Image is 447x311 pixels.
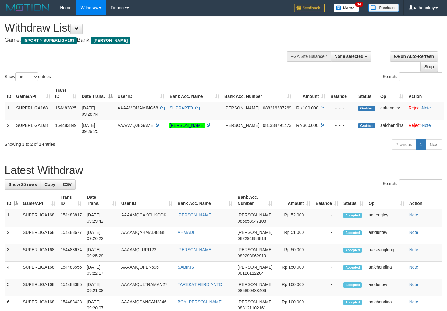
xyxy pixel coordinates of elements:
span: [DATE] 09:29:25 [82,123,98,134]
span: Grabbed [358,106,375,111]
a: Copy [41,179,59,190]
a: BOY [PERSON_NAME] [178,299,223,304]
a: Run Auto-Refresh [390,51,438,62]
td: 154483677 [58,227,85,244]
th: Action [407,192,442,209]
th: Date Trans.: activate to sort column descending [79,85,115,102]
th: Game/API: activate to sort column ascending [14,85,53,102]
a: Note [409,265,418,270]
h1: Withdraw List [5,22,292,34]
td: aaftengley [366,209,407,227]
span: [PERSON_NAME] [238,247,273,252]
td: aafchendina [378,120,406,137]
div: Showing 1 to 2 of 2 entries [5,139,182,147]
img: MOTION_logo.png [5,3,51,12]
td: SUPERLIGA168 [20,227,58,244]
span: [PERSON_NAME] [91,37,130,44]
th: User ID: activate to sort column ascending [119,192,175,209]
th: Game/API: activate to sort column ascending [20,192,58,209]
a: CSV [59,179,76,190]
td: - [313,244,341,262]
button: None selected [331,51,371,62]
td: 1 [5,209,20,227]
td: Rp 51,000 [275,227,313,244]
td: aafseanglong [366,244,407,262]
td: - [313,262,341,279]
span: Accepted [343,282,362,288]
span: Accepted [343,213,362,218]
td: AAAAMQOPEN696 [119,262,175,279]
td: [DATE] 09:29:42 [84,209,119,227]
span: Accepted [343,300,362,305]
th: Amount: activate to sort column ascending [275,192,313,209]
th: Balance: activate to sort column ascending [313,192,341,209]
label: Show entries [5,72,51,81]
td: aafduntev [366,227,407,244]
a: 1 [416,139,426,150]
td: aaftengley [378,102,406,120]
input: Search: [399,72,442,81]
h4: Game: Bank: [5,37,292,43]
span: Copy 08126112204 to clipboard [238,271,264,276]
a: Previous [392,139,416,150]
a: SABIKIS [178,265,194,270]
th: Balance [328,85,356,102]
span: Copy [44,182,55,187]
td: · [406,102,444,120]
span: Accepted [343,265,362,270]
th: Bank Acc. Number: activate to sort column ascending [235,192,275,209]
td: - [313,209,341,227]
td: 1 [5,102,14,120]
span: Copy 082294888818 to clipboard [238,236,266,241]
td: SUPERLIGA168 [20,279,58,296]
select: Showentries [15,72,38,81]
span: 154483825 [55,105,76,110]
th: Status [356,85,378,102]
td: [DATE] 09:22:17 [84,262,119,279]
td: SUPERLIGA168 [14,120,53,137]
td: 154483674 [58,244,85,262]
span: AAAAMQMAMING68 [118,105,158,110]
th: Action [406,85,444,102]
span: AAAAMQJBGAME [118,123,153,128]
span: Accepted [343,248,362,253]
td: 2 [5,120,14,137]
a: [PERSON_NAME] [178,247,213,252]
td: 3 [5,244,20,262]
th: Status: activate to sort column ascending [341,192,366,209]
span: CSV [63,182,72,187]
th: Trans ID: activate to sort column ascending [53,85,79,102]
td: 154483556 [58,262,85,279]
a: Note [409,282,418,287]
span: Copy 085800483406 to clipboard [238,288,266,293]
a: TAREKAT FERDIANTO [178,282,222,287]
th: Amount: activate to sort column ascending [294,85,328,102]
td: Rp 50,000 [275,244,313,262]
th: Op: activate to sort column ascending [378,85,406,102]
div: PGA Site Balance / [287,51,331,62]
a: Note [409,299,418,304]
a: Reject [409,105,421,110]
a: Note [422,105,431,110]
span: [DATE] 09:28:44 [82,105,98,116]
img: Feedback.jpg [294,4,325,12]
a: Stop [420,62,438,72]
a: [PERSON_NAME] [169,123,204,128]
h1: Latest Withdraw [5,164,442,177]
a: [PERSON_NAME] [178,213,213,217]
th: Bank Acc. Name: activate to sort column ascending [175,192,235,209]
th: ID: activate to sort column descending [5,192,20,209]
td: 154483817 [58,209,85,227]
td: AAAAMQAHMADI8888 [119,227,175,244]
span: Copy 081334791473 to clipboard [263,123,291,128]
th: Date Trans.: activate to sort column ascending [84,192,119,209]
a: Note [409,230,418,235]
th: Bank Acc. Name: activate to sort column ascending [167,85,222,102]
a: AHMADI [178,230,194,235]
span: [PERSON_NAME] [224,105,259,110]
input: Search: [399,179,442,188]
td: Rp 52,000 [275,209,313,227]
th: User ID: activate to sort column ascending [115,85,167,102]
a: SUPRAPTO [169,105,193,110]
td: [DATE] 09:21:08 [84,279,119,296]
